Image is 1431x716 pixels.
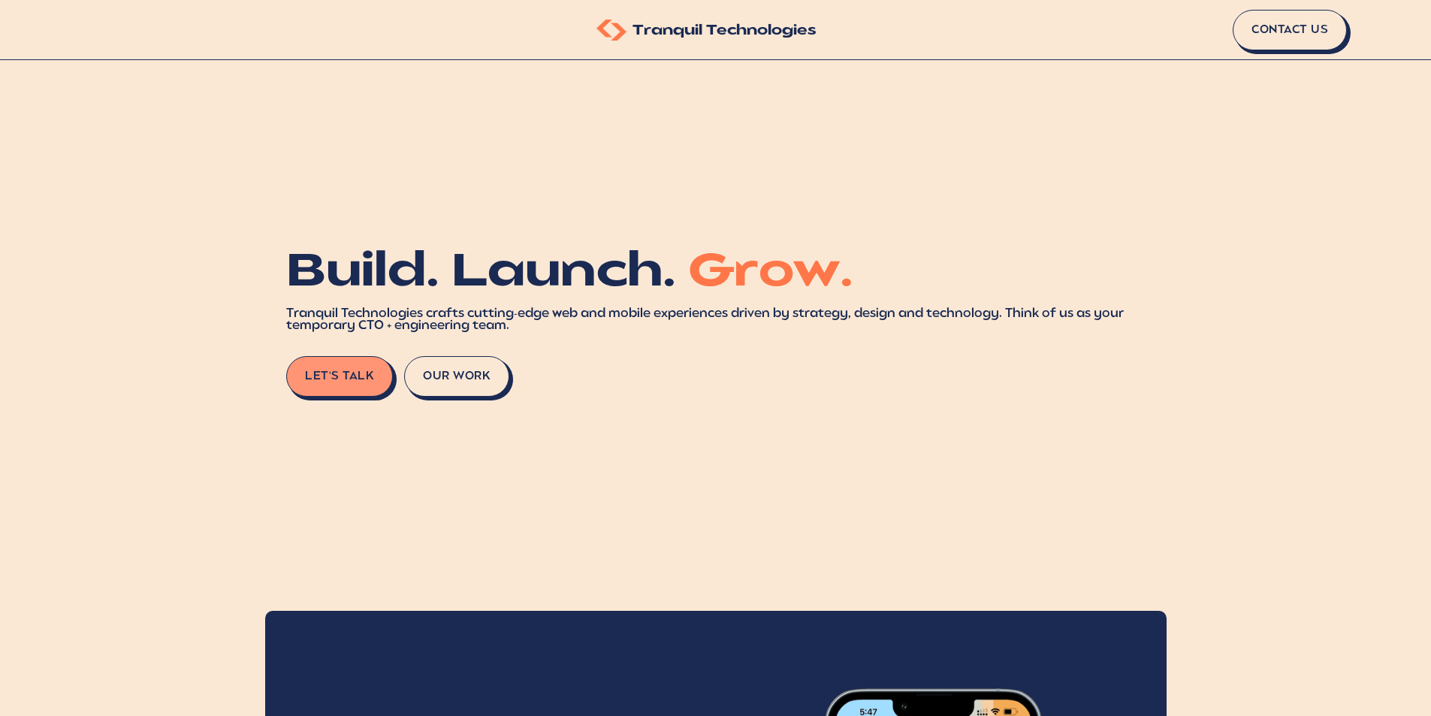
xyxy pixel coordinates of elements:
a: Contact Us [1233,10,1347,50]
span: Tranquil Technologies [632,25,817,38]
div: Tranquil Technologies crafts cutting-edge web and mobile experiences driven by strategy, design a... [286,308,1145,332]
h1: Build. Launch. [286,252,1145,297]
a: Let's Talk [286,356,393,397]
img: Tranquil Technologies Logo [596,20,626,41]
span: Grow. [688,252,853,297]
button: Our Work [404,356,509,397]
